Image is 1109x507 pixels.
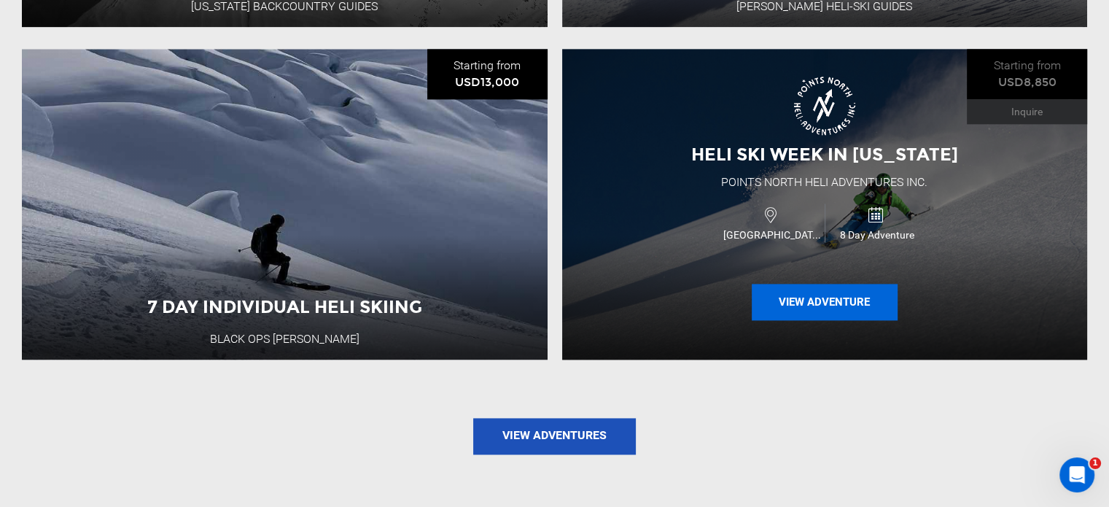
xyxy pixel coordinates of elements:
img: images [794,77,855,135]
button: View Adventure [752,284,898,320]
span: [GEOGRAPHIC_DATA] [720,228,825,242]
span: 1 [1089,457,1101,469]
a: View Adventures [473,418,636,454]
div: Points North Heli Adventures Inc. [721,174,927,191]
span: 8 Day Adventure [825,228,930,242]
span: Heli Ski Week In [US_STATE] [691,144,958,165]
iframe: Intercom live chat [1059,457,1094,492]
